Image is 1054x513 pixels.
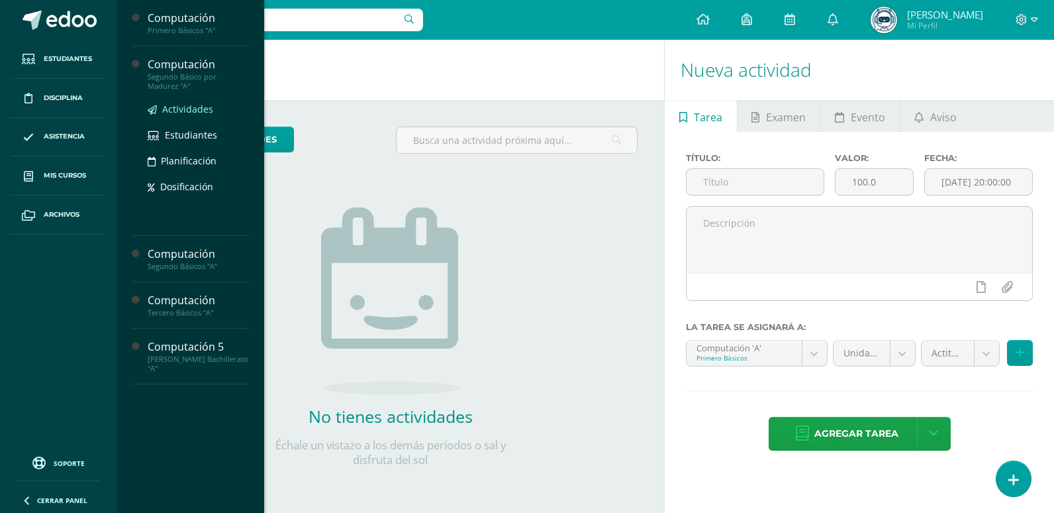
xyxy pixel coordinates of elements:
span: Dosificación [160,180,213,193]
a: Actitudinal (5.0%) [922,341,999,366]
div: Computación [148,11,248,26]
div: Computación 5 [148,339,248,355]
input: Fecha de entrega [925,169,1032,195]
a: Computación 5[PERSON_NAME] Bachillerato "A" [148,339,248,373]
span: Unidad 1 [843,341,880,366]
span: Estudiantes [44,54,92,64]
div: Tercero Básicos "A" [148,308,248,317]
a: Asistencia [11,118,106,157]
a: Disciplina [11,79,106,118]
span: Examen [766,101,806,133]
span: Archivos [44,209,79,220]
span: Evento [851,101,885,133]
span: Soporte [54,459,85,468]
div: [PERSON_NAME] Bachillerato "A" [148,355,248,373]
span: Planificación [161,154,216,167]
h2: No tienes actividades [258,405,523,427]
a: ComputaciónPrimero Básicos "A" [148,11,248,35]
div: Computación [148,293,248,308]
label: Valor: [835,153,914,163]
a: ComputaciónTercero Básicos "A" [148,293,248,317]
span: Actividades [162,103,213,115]
span: Disciplina [44,93,83,103]
span: Mi Perfil [907,20,983,31]
h1: Actividades [132,40,648,100]
a: Soporte [16,453,101,471]
a: Planificación [148,153,248,168]
a: Unidad 1 [834,341,915,366]
a: Dosificación [148,179,248,194]
span: Tarea [694,101,722,133]
a: Mis cursos [11,156,106,196]
span: Asistencia [44,131,85,142]
h1: Nueva actividad [681,40,1038,100]
input: Puntos máximos [836,169,913,195]
label: La tarea se asignará a: [686,322,1033,332]
a: ComputaciónSegundo Básico por Madurez "A" [148,57,248,91]
a: Estudiantes [148,127,248,142]
a: Computación 'A'Primero Básicos [687,341,827,366]
a: Tarea [665,100,736,132]
div: Computación 'A' [696,341,792,353]
a: Evento [821,100,900,132]
a: Aviso [900,100,971,132]
label: Fecha: [924,153,1033,163]
span: Agregar tarea [814,418,898,450]
span: [PERSON_NAME] [907,8,983,21]
span: Aviso [930,101,957,133]
input: Busca un usuario... [125,9,423,31]
img: 2ce9522d0db00129206f49e0be3891c4.png [871,7,897,33]
div: Primero Básicos "A" [148,26,248,35]
div: Segundo Básicos "A" [148,262,248,271]
img: no_activities.png [321,207,460,394]
span: Mis cursos [44,170,86,181]
a: Estudiantes [11,40,106,79]
a: Actividades [148,101,248,117]
input: Título [687,169,824,195]
div: Segundo Básico por Madurez "A" [148,72,248,91]
span: Actitudinal (5.0%) [932,341,964,366]
span: Cerrar panel [37,496,87,505]
div: Primero Básicos [696,353,792,363]
a: ComputaciónSegundo Básicos "A" [148,247,248,271]
a: Examen [738,100,820,132]
a: Archivos [11,196,106,235]
label: Título: [686,153,824,163]
input: Busca una actividad próxima aquí... [397,127,638,153]
p: Échale un vistazo a los demás períodos o sal y disfruta del sol [258,438,523,467]
div: Computación [148,57,248,72]
span: Estudiantes [165,129,217,141]
div: Computación [148,247,248,262]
